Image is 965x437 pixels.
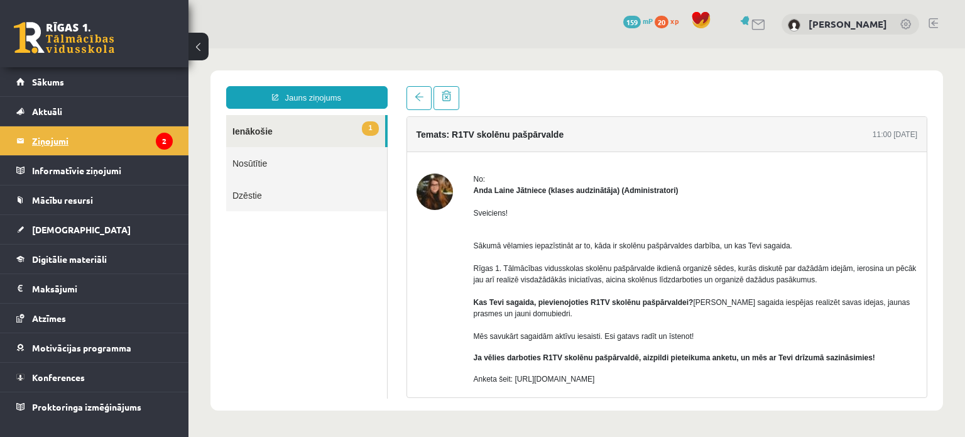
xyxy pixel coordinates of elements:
[788,19,800,31] img: Nazarijs Burgarts
[16,185,173,214] a: Mācību resursi
[16,156,173,185] a: Informatīvie ziņojumi
[32,313,66,324] span: Atzīmes
[16,215,173,244] a: [DEMOGRAPHIC_DATA]
[32,253,107,265] span: Digitālie materiāli
[228,125,264,162] img: Anda Laine Jātniece (klases audzinātāja)
[16,274,173,303] a: Maksājumi
[16,126,173,155] a: Ziņojumi2
[32,106,62,117] span: Aktuāli
[285,159,729,170] p: Sveiciens!
[16,304,173,333] a: Atzīmes
[285,305,687,314] b: Ja vēlies darboties R1TV skolēnu pašpārvaldē, aizpildi pieteikuma anketu, un mēs ar Tevi drīzumā ...
[32,372,85,383] span: Konferences
[684,80,729,92] div: 11:00 [DATE]
[32,76,64,87] span: Sākums
[16,392,173,421] a: Proktoringa izmēģinājums
[809,18,887,30] a: [PERSON_NAME]
[228,81,376,91] h4: Temats: R1TV skolēnu pašpārvalde
[285,250,505,258] strong: Kas Tevi sagaida, pievienojoties R1TV skolēnu pašpārvaldei?
[32,194,93,206] span: Mācību resursi
[14,22,114,53] a: Rīgas 1. Tālmācības vidusskola
[38,99,199,131] a: Nosūtītie
[285,138,490,147] strong: Anda Laine Jātniece (klases audzinātāja) (Administratori)
[285,180,729,294] p: Sākumā vēlamies iepazīstināt ar to, kāda ir skolēnu pašpārvaldes darbība, un kas Tevi sagaida. Rī...
[173,73,190,87] span: 1
[16,97,173,126] a: Aktuāli
[32,224,131,235] span: [DEMOGRAPHIC_DATA]
[16,333,173,362] a: Motivācijas programma
[670,16,679,26] span: xp
[156,133,173,150] i: 2
[38,131,199,163] a: Dzēstie
[623,16,653,26] a: 159 mP
[32,342,131,353] span: Motivācijas programma
[16,363,173,392] a: Konferences
[643,16,653,26] span: mP
[38,67,197,99] a: 1Ienākošie
[655,16,685,26] a: 20 xp
[32,126,173,155] legend: Ziņojumi
[38,38,199,60] a: Jauns ziņojums
[623,16,641,28] span: 159
[285,325,729,336] p: Anketa šeit: [URL][DOMAIN_NAME]
[32,156,173,185] legend: Informatīvie ziņojumi
[16,67,173,96] a: Sākums
[32,274,173,303] legend: Maksājumi
[16,245,173,274] a: Digitālie materiāli
[285,125,729,136] div: No:
[32,401,141,412] span: Proktoringa izmēģinājums
[655,16,668,28] span: 20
